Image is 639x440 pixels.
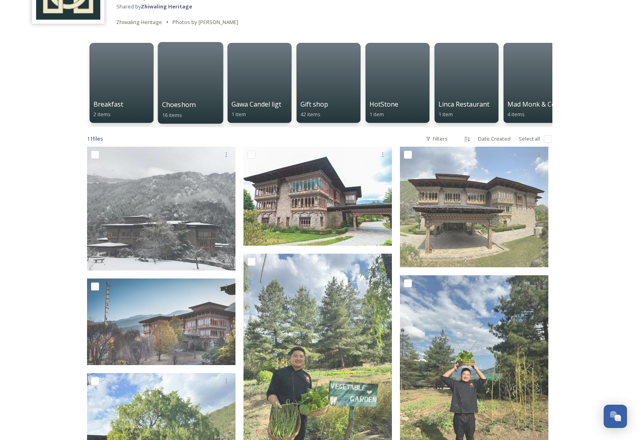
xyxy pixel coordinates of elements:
span: 1 item [438,111,453,118]
span: Gawa Candel ligth dinner [231,100,306,109]
img: Zhl 2.jpeg [243,147,392,246]
img: WhatsApp Image 2023-08-24 at 3.48.29 PM.jpeg [87,147,235,270]
a: Gawa Candel ligth dinner1 item [225,39,294,123]
div: Date Created [474,131,515,147]
a: Gift shop42 items [294,39,363,123]
span: HotStone [369,100,398,109]
span: Mad Monk & Cocktails [507,100,574,109]
span: Breakfast [93,100,123,109]
span: Select all [519,135,540,143]
img: Zhl 1.jpeg [400,147,548,267]
a: Choeshom16 items [156,39,225,123]
a: Photos by [PERSON_NAME] [172,17,238,27]
a: Zhiwaling Heritage [116,17,162,27]
strong: Zhiwaling Heritage [141,3,192,10]
span: Zhiwaling Heritage [116,18,162,26]
span: 2 items [93,111,111,118]
button: Open Chat [604,405,627,428]
span: 4 items [507,111,525,118]
a: Breakfast2 items [87,39,156,123]
span: 1 item [231,111,246,118]
span: Gift shop [300,100,328,109]
span: Photos by [PERSON_NAME] [172,18,238,26]
span: 11 file s [87,135,103,143]
a: Linca Restaurant1 item [432,39,501,123]
span: 42 items [300,111,321,118]
span: Shared by [116,3,192,10]
img: Zhl.jpeg [87,279,235,365]
span: Choeshom [162,100,195,109]
a: HotStone1 item [363,39,432,123]
div: Filters [422,131,452,147]
span: Linca Restaurant [438,100,489,109]
a: Mad Monk & Cocktails4 items [501,39,570,123]
span: 1 item [369,111,384,118]
span: 16 items [162,111,182,118]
